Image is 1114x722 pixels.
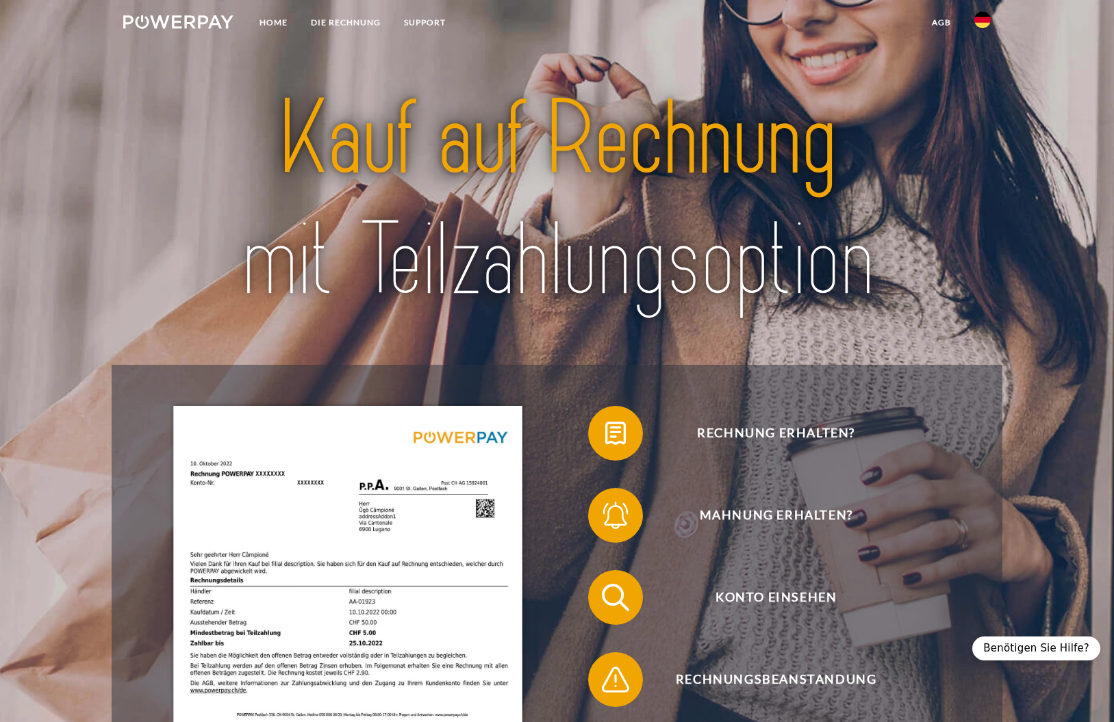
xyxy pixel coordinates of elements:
[299,10,392,35] a: DIE RECHNUNG
[608,488,944,543] span: Mahnung erhalten?
[608,406,944,461] span: Rechnung erhalten?
[1059,667,1103,711] iframe: Schaltfläche zum Öffnen des Messaging-Fensters
[598,416,633,450] img: qb_bill.svg
[920,10,963,35] a: agb
[608,570,944,625] span: Konto einsehen
[608,652,944,707] span: Rechnungsbeanstandung
[123,15,233,29] img: logo-powerpay-white.svg
[598,498,633,532] img: qb_bell.svg
[166,73,948,327] img: title-powerpay_de.svg
[974,12,991,28] img: de
[972,636,1100,660] div: Benötigen Sie Hilfe?
[588,488,944,543] button: Mahnung erhalten?
[588,652,944,707] button: Rechnungsbeanstandung
[248,10,299,35] a: Home
[588,570,944,625] button: Konto einsehen
[392,10,457,35] a: SUPPORT
[588,406,944,461] button: Rechnung erhalten?
[598,662,633,697] img: qb_warning.svg
[598,580,633,615] img: qb_search.svg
